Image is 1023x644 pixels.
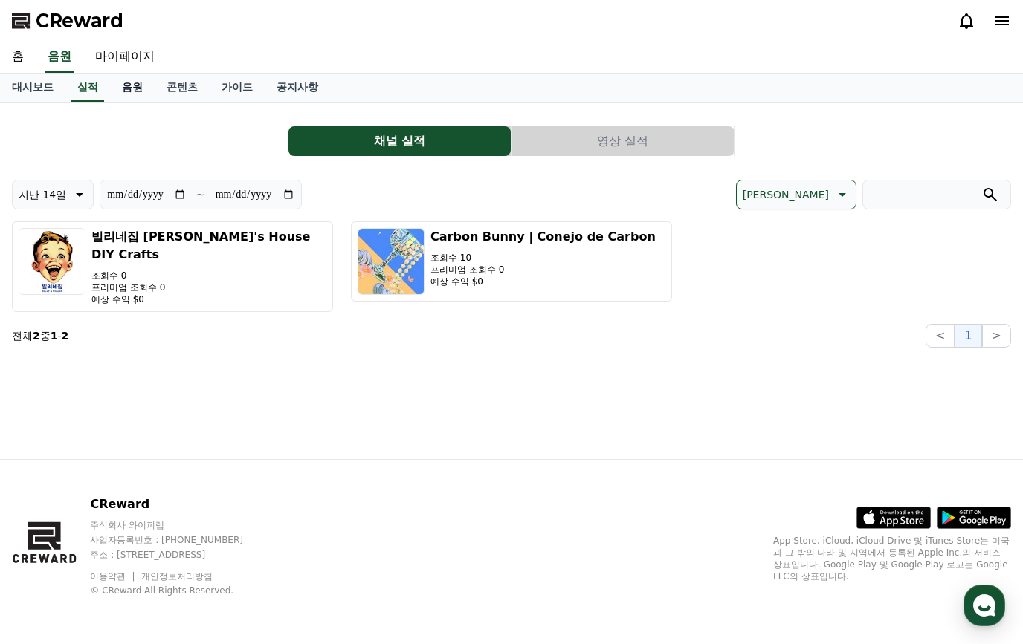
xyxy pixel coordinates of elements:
p: 지난 14일 [19,184,66,205]
p: App Store, iCloud, iCloud Drive 및 iTunes Store는 미국과 그 밖의 나라 및 지역에서 등록된 Apple Inc.의 서비스 상표입니다. Goo... [773,535,1011,582]
span: 설정 [230,493,248,505]
span: 대화 [136,494,154,506]
p: 사업자등록번호 : [PHONE_NUMBER] [90,534,271,546]
h3: Carbon Bunny | Conejo de Carbon [430,228,656,246]
button: 영상 실적 [512,126,734,156]
span: 홈 [47,493,56,505]
a: 마이페이지 [83,42,167,73]
a: 홈 [4,471,98,508]
a: 설정 [192,471,285,508]
p: 프리미엄 조회수 0 [430,264,656,276]
a: 이용약관 [90,571,137,582]
p: ~ [196,186,205,204]
img: 빌리네집 Billy's House DIY Crafts [19,228,85,295]
strong: 1 [51,330,58,342]
a: 공지사항 [265,74,330,102]
strong: 2 [33,330,40,342]
a: 개인정보처리방침 [141,571,213,582]
p: 예상 수익 $0 [430,276,656,287]
h3: 빌리네집 [PERSON_NAME]'s House DIY Crafts [91,228,326,264]
a: 가이드 [210,74,265,102]
a: CReward [12,9,123,33]
a: 음원 [110,74,155,102]
strong: 2 [62,330,69,342]
p: © CReward All Rights Reserved. [90,585,271,596]
p: 프리미엄 조회수 0 [91,282,326,293]
a: 콘텐츠 [155,74,210,102]
button: > [982,324,1011,348]
span: CReward [36,9,123,33]
button: 지난 14일 [12,180,94,209]
button: 1 [955,324,981,348]
p: 조회수 10 [430,252,656,264]
button: [PERSON_NAME] [736,180,856,209]
a: 실적 [71,74,104,102]
button: 채널 실적 [288,126,511,156]
button: Carbon Bunny | Conejo de Carbon 조회수 10 프리미엄 조회수 0 예상 수익 $0 [351,221,672,302]
img: Carbon Bunny | Conejo de Carbon [358,228,425,295]
p: 예상 수익 $0 [91,293,326,305]
p: 주식회사 와이피랩 [90,519,271,531]
p: 조회수 0 [91,270,326,282]
a: 음원 [45,42,74,73]
p: [PERSON_NAME] [743,184,829,205]
p: 전체 중 - [12,328,68,343]
p: CReward [90,495,271,513]
button: 빌리네집 [PERSON_NAME]'s House DIY Crafts 조회수 0 프리미엄 조회수 0 예상 수익 $0 [12,221,333,312]
button: < [926,324,955,348]
p: 주소 : [STREET_ADDRESS] [90,549,271,561]
a: 대화 [98,471,192,508]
